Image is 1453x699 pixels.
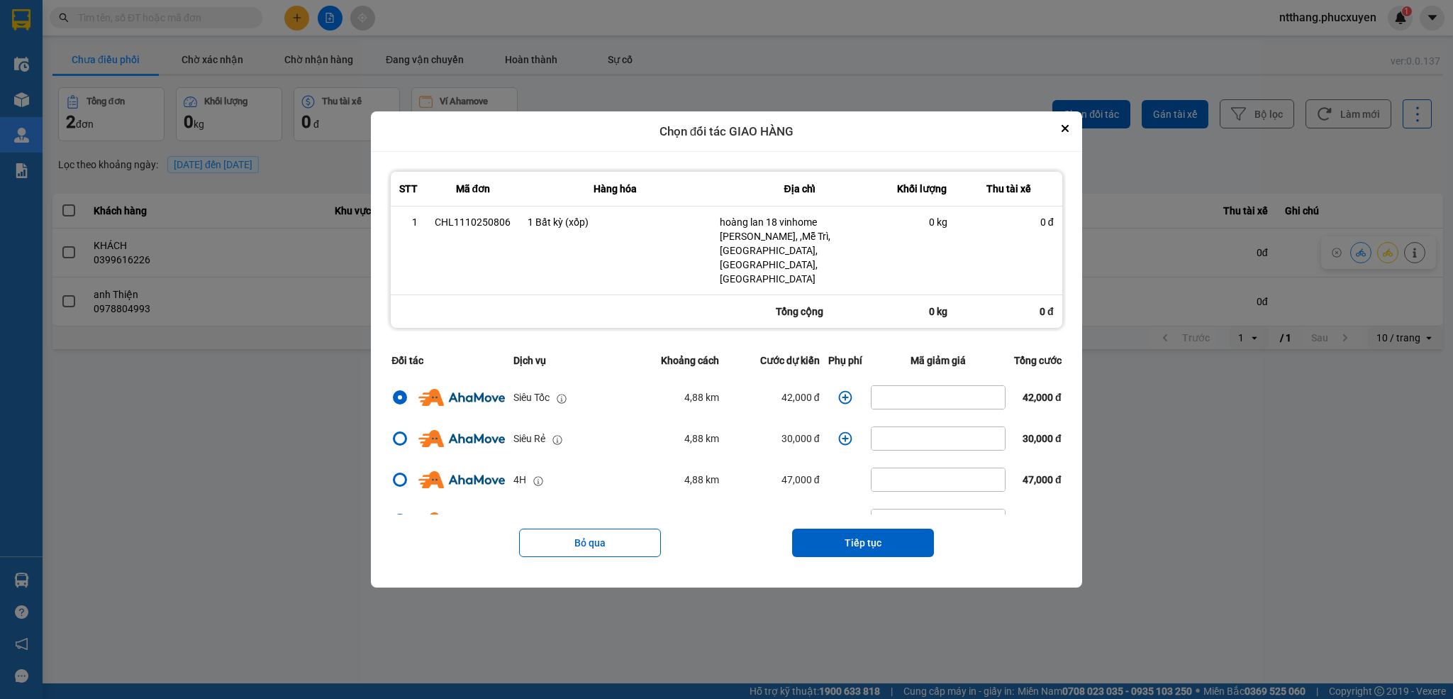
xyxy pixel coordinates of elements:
td: 4,88 km [625,377,724,418]
td: 4,88 km [625,418,724,459]
td: 47,000 đ [723,459,823,500]
span: 42,000 đ [1023,392,1062,403]
th: Phụ phí [824,344,867,377]
div: Chọn đối tác GIAO HÀNG [371,111,1081,153]
div: CHL1110250806 [435,215,511,229]
div: Mã đơn [435,180,511,197]
th: Dịch vụ [509,344,625,377]
th: Đối tác [387,344,508,377]
button: Close [1057,120,1074,137]
button: Tiếp tục [792,529,934,557]
div: 4H [513,472,526,488]
div: 0 đ [956,295,1062,328]
div: 0 kg [889,295,956,328]
td: 4,88 km [625,500,724,541]
div: hoàng lan 18 vinhome [PERSON_NAME], ,Mễ Trì, [GEOGRAPHIC_DATA], [GEOGRAPHIC_DATA], [GEOGRAPHIC_DATA] [720,215,880,286]
td: 42,000 đ [723,377,823,418]
th: Mã giảm giá [867,344,1010,377]
div: 0 kg [897,215,947,229]
img: Ahamove [418,512,504,529]
div: 1 [399,215,418,229]
div: 0 đ [964,215,1054,229]
th: Tổng cước [1010,344,1066,377]
div: 1 Bất kỳ (xốp) [528,215,702,229]
td: 4,88 km [625,459,724,500]
button: Bỏ qua [519,529,661,557]
td: 30,000 đ [723,418,823,459]
th: Khoảng cách [625,344,724,377]
div: Thu tài xế [964,180,1054,197]
div: Siêu Rẻ [513,431,545,446]
th: Cước dự kiến [723,344,823,377]
img: Ahamove [418,430,504,447]
img: Ahamove [418,471,504,488]
div: Địa chỉ [720,180,880,197]
span: 47,000 đ [1023,474,1062,485]
div: Siêu Tốc [513,390,550,405]
div: Khối lượng [897,180,947,197]
div: dialog [371,111,1081,588]
div: Tổng cộng [711,295,889,328]
td: 35,000 đ [723,500,823,541]
div: STT [399,180,418,197]
div: Hàng hóa [528,180,702,197]
div: 2H [513,513,526,529]
span: 30,000 đ [1023,433,1062,444]
img: Ahamove [418,389,504,406]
